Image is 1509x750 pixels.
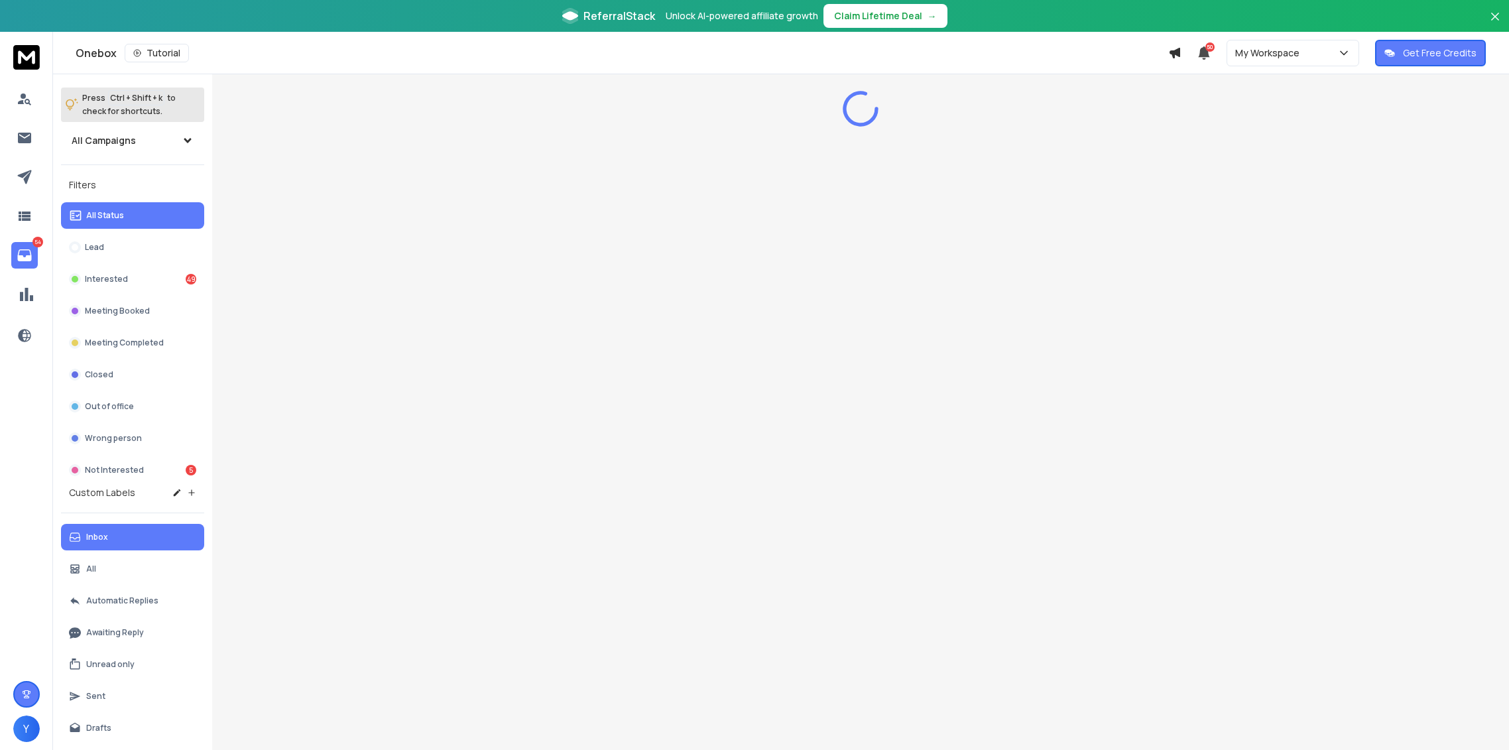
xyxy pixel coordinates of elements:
div: Onebox [76,44,1168,62]
p: Out of office [85,401,134,412]
div: 5 [186,465,196,475]
button: Inbox [61,524,204,550]
span: 50 [1205,42,1215,52]
p: All Status [86,210,124,221]
button: Awaiting Reply [61,619,204,646]
p: My Workspace [1235,46,1305,60]
p: Awaiting Reply [86,627,144,638]
button: Drafts [61,715,204,741]
h3: Filters [61,176,204,194]
button: Claim Lifetime Deal→ [823,4,947,28]
button: Unread only [61,651,204,678]
p: Lead [85,242,104,253]
button: Interested49 [61,266,204,292]
span: ReferralStack [583,8,655,24]
p: All [86,564,96,574]
p: Inbox [86,532,108,542]
button: Not Interested5 [61,457,204,483]
button: Wrong person [61,425,204,452]
span: Ctrl + Shift + k [108,90,164,105]
button: All [61,556,204,582]
p: Closed [85,369,113,380]
button: Y [13,716,40,742]
p: Unlock AI-powered affiliate growth [666,9,818,23]
button: Tutorial [125,44,189,62]
p: Meeting Completed [85,338,164,348]
button: Close banner [1486,8,1504,40]
p: Meeting Booked [85,306,150,316]
span: → [928,9,937,23]
button: Get Free Credits [1375,40,1486,66]
button: Lead [61,234,204,261]
button: Closed [61,361,204,388]
button: Meeting Booked [61,298,204,324]
p: Drafts [86,723,111,733]
p: Automatic Replies [86,595,158,606]
button: All Campaigns [61,127,204,154]
h3: Custom Labels [69,486,135,499]
p: Get Free Credits [1403,46,1477,60]
button: Out of office [61,393,204,420]
p: Unread only [86,659,135,670]
p: Not Interested [85,465,144,475]
button: All Status [61,202,204,229]
p: 54 [32,237,43,247]
button: Sent [61,683,204,710]
p: Interested [85,274,128,284]
a: 54 [11,242,38,269]
button: Meeting Completed [61,330,204,356]
p: Press to check for shortcuts. [82,92,176,118]
p: Wrong person [85,433,142,444]
p: Sent [86,691,105,702]
div: 49 [186,274,196,284]
h1: All Campaigns [72,134,136,147]
button: Automatic Replies [61,588,204,614]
